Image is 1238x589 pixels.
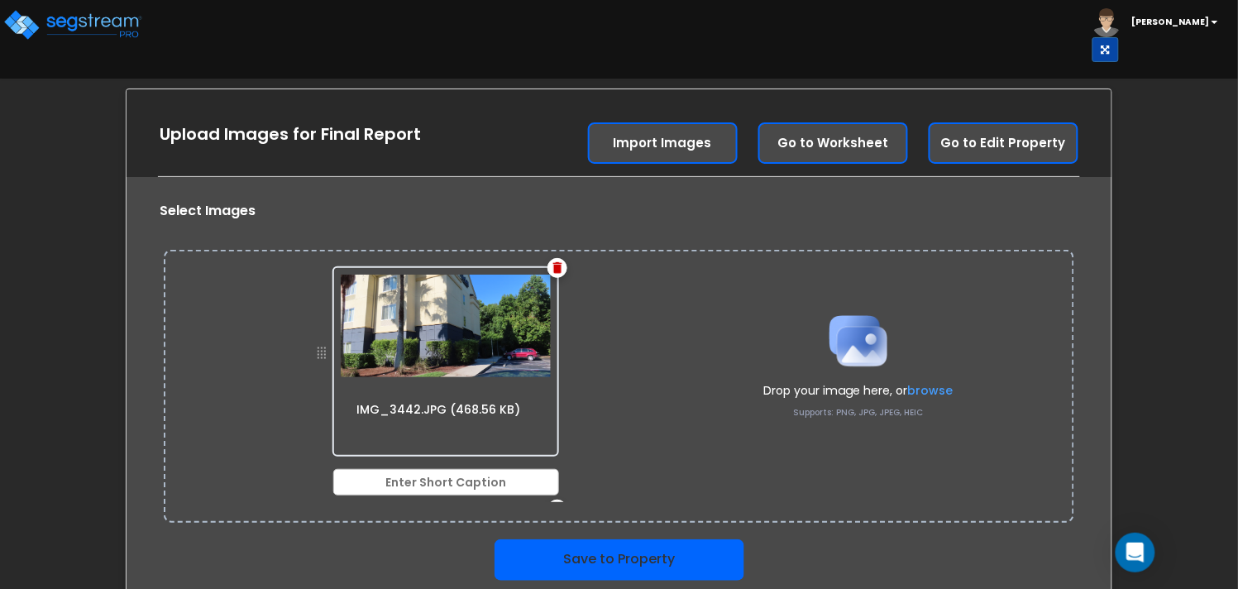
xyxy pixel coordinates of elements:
[929,122,1078,164] a: Go to Edit Property
[793,407,923,419] label: Supports: PNG, JPG, JPEG, HEIC
[334,268,557,384] img: 9k=
[2,8,143,41] img: logo_pro_r.png
[495,539,744,581] button: Save to Property
[758,122,908,164] a: Go to Worksheet
[1132,16,1210,28] b: [PERSON_NAME]
[160,202,256,221] label: Select Images
[553,262,562,274] img: Vector.png
[907,382,953,399] label: browse
[160,122,421,146] div: Upload Images for Final Report
[333,469,560,496] input: Enter Short Caption
[817,299,900,382] img: Upload Icon
[312,343,332,363] img: drag handle
[763,382,953,399] span: Drop your image here, or
[334,394,543,420] p: IMG_3442.JPG (468.56 KB)
[1092,8,1121,37] img: avatar.png
[588,122,738,164] a: Import Images
[1116,533,1155,572] div: Open Intercom Messenger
